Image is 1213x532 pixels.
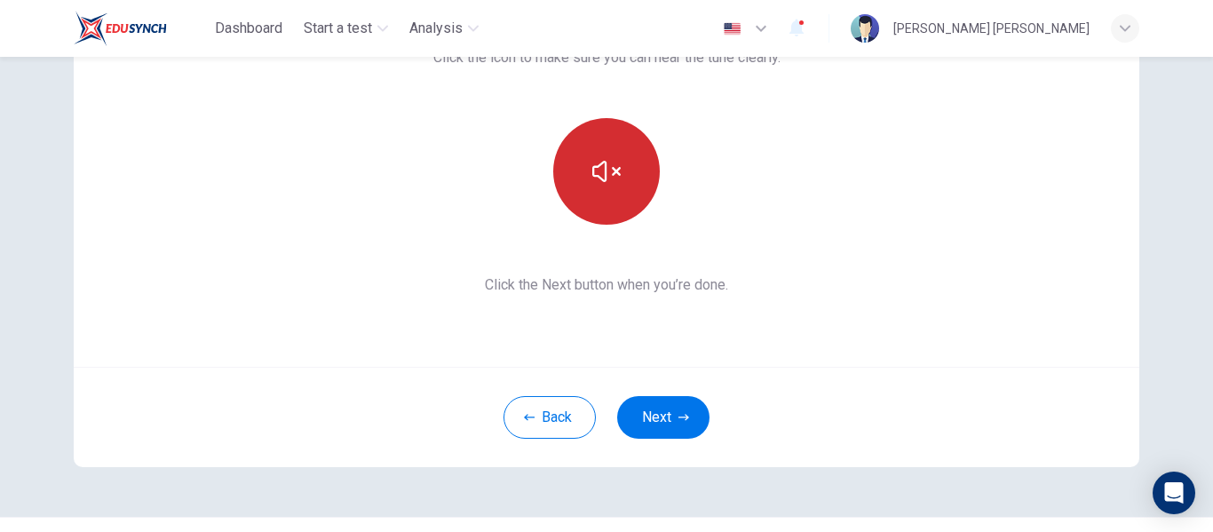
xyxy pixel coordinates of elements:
span: Click the icon to make sure you can hear the tune clearly. [433,47,781,68]
a: EduSynch logo [74,11,208,46]
div: [PERSON_NAME] [PERSON_NAME] [893,18,1090,39]
button: Next [617,396,710,439]
span: Start a test [304,18,372,39]
span: Analysis [409,18,463,39]
span: Click the Next button when you’re done. [433,274,781,296]
button: Back [503,396,596,439]
button: Analysis [402,12,486,44]
img: en [721,22,743,36]
img: EduSynch logo [74,11,167,46]
img: Profile picture [851,14,879,43]
span: Dashboard [215,18,282,39]
button: Dashboard [208,12,289,44]
div: Open Intercom Messenger [1153,472,1195,514]
button: Start a test [297,12,395,44]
